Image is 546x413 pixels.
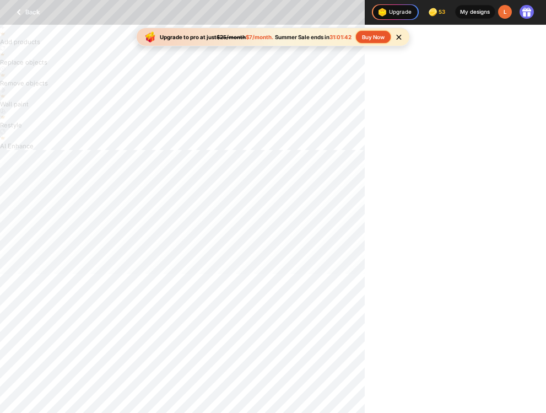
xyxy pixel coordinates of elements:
[376,6,412,18] div: Upgrade
[376,6,388,18] img: upgrade-nav-btn-icon.gif
[160,34,273,40] div: Upgrade to pro at just
[217,34,246,40] span: $25/month
[498,5,512,19] div: L
[329,34,352,40] span: 31:01:42
[455,5,495,19] div: My designs
[439,9,447,15] span: 53
[143,29,158,45] img: upgrade-banner-new-year-icon.gif
[356,31,391,43] div: Buy Now
[273,34,353,40] div: Summer Sale ends in
[246,34,273,40] span: $7/month.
